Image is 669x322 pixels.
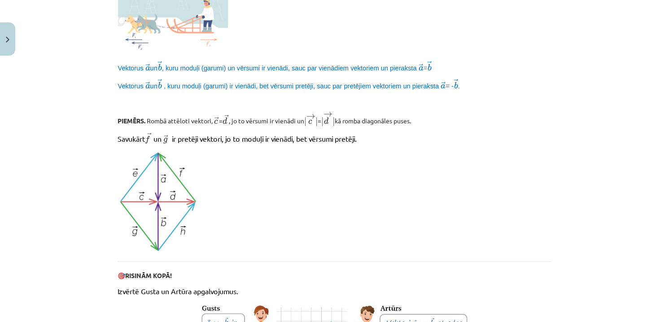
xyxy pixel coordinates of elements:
[224,115,229,121] span: →
[126,271,172,279] strong: RISINĀM KOPĀ!
[428,64,432,71] span: b
[454,79,458,86] span: →
[324,117,328,124] span: d
[304,117,306,126] span: |
[145,135,150,144] span: f
[419,66,424,71] span: a
[118,117,146,125] strong: PIEMĒRS.
[214,120,219,124] span: c
[147,133,152,139] span: →
[427,61,432,68] span: →
[223,117,227,124] span: d
[164,138,168,144] span: g
[118,65,432,72] span: Vektorus ﻿ un ﻿, kuru moduļi (garumi) un vērsumi ir vienādi, sauc par vienādiem vektoriem un pier...
[315,117,318,126] span: |
[118,134,145,143] span: Savukārt
[308,120,312,124] span: c
[441,84,446,89] span: a
[321,117,324,126] span: |
[324,112,332,117] span: →
[214,117,219,123] span: →
[145,68,150,71] span: →
[154,134,162,143] span: un
[157,79,162,86] span: →
[118,111,551,126] p: Rombā attēloti vektori, ﻿ = , jo to vērsumi ir vienādi un = kā romba diagonāles puses.
[454,82,458,89] span: b
[118,287,239,296] span: Izvērtē Gusta un Artūra apgalvojumus.
[6,37,9,43] img: icon-close-lesson-0947bae3869378f0d4975bcd49f059093ad1ed9edebbc8119c70593378902aed.svg
[145,84,150,89] span: a
[118,83,460,90] span: Vektorus ﻿ un ﻿, kuru moduļi (garumi) ir vienādi, bet vērsumi pretēji, sauc par pretējiem vektori...
[306,114,315,119] span: →
[118,271,551,280] p: 🎯
[158,64,162,71] span: b
[332,117,335,126] span: |
[157,61,162,68] span: →
[164,135,168,141] span: →
[158,82,162,89] span: b
[172,134,357,143] span: ir pretēji vektori, jo to moduļi ir vienādi, bet vērsumi pretēji.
